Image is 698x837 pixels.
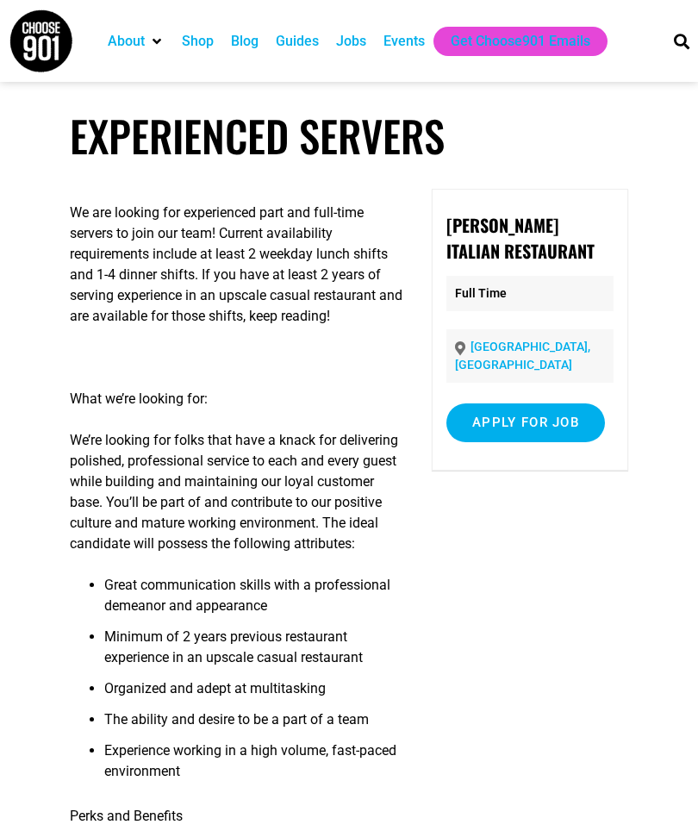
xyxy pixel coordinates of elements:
h1: Experienced Servers [70,110,628,161]
p: Perks and Benefits [70,806,404,827]
a: Shop [182,31,214,52]
p: We’re looking for folks that have a knack for delivering polished, professional service to each a... [70,430,404,554]
a: [GEOGRAPHIC_DATA], [GEOGRAPHIC_DATA] [455,340,590,372]
a: Guides [276,31,319,52]
div: Search [667,27,695,55]
a: Blog [231,31,259,52]
li: Great communication skills with a professional demeanor and appearance [104,575,404,627]
p: Full Time [446,276,614,311]
li: Organized and adept at multitasking [104,678,404,709]
li: The ability and desire to be a part of a team [104,709,404,740]
nav: Main nav [99,27,650,56]
li: Experience working in a high volume, fast-paced environment [104,740,404,792]
p: What we’re looking for: [70,389,404,409]
input: Apply for job [446,403,605,442]
div: About [99,27,173,56]
li: Minimum of 2 years previous restaurant experience in an upscale casual restaurant [104,627,404,678]
p: We are looking for experienced part and full-time servers to join our team! Current availability ... [70,203,404,327]
a: Get Choose901 Emails [451,31,590,52]
a: About [108,31,145,52]
a: Events [383,31,425,52]
strong: [PERSON_NAME] Italian Restaurant [446,212,595,264]
a: Jobs [336,31,366,52]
